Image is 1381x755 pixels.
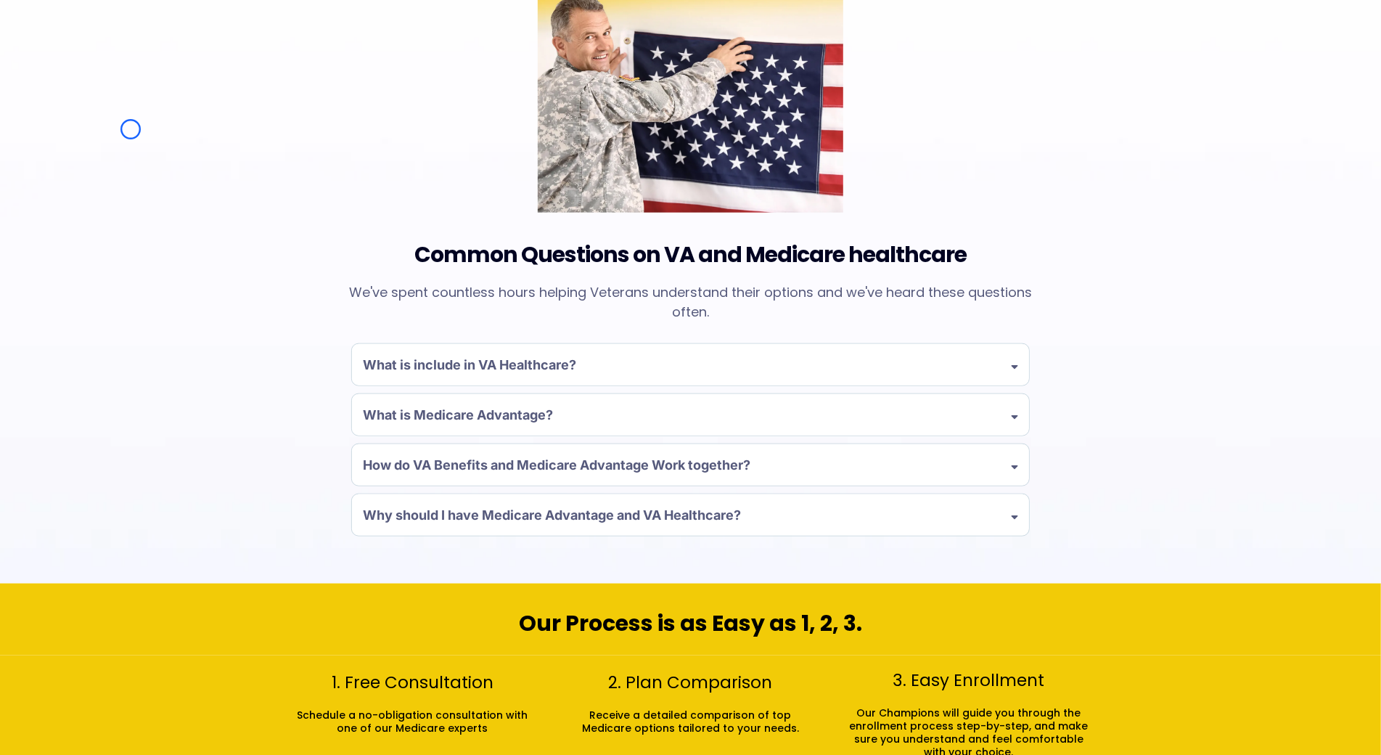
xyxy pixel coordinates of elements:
[562,672,819,694] h2: 2. Plan Comparison
[840,670,1097,692] h2: 3. Easy Enrollment
[284,672,541,694] h2: 1. Free Consultation
[363,505,741,525] h4: Why should I have Medicare Advantage and VA Healthcare?
[292,709,533,735] p: Schedule a no-obligation consultation with one of our Medicare experts
[363,405,553,425] h4: What is Medicare Advantage?
[363,355,576,375] h4: What is include in VA Healthcare?
[570,709,811,735] p: Receive a detailed comparison of top Medicare options tailored to your needs.
[414,239,967,270] strong: Common Questions on VA and Medicare healthcare
[519,608,862,639] strong: Our Process is as Easy as 1, 2, 3.
[344,282,1037,322] p: We've spent countless hours helping Veterans understand their options and we've heard these quest...
[363,455,750,475] h4: How do VA Benefits and Medicare Advantage Work together?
